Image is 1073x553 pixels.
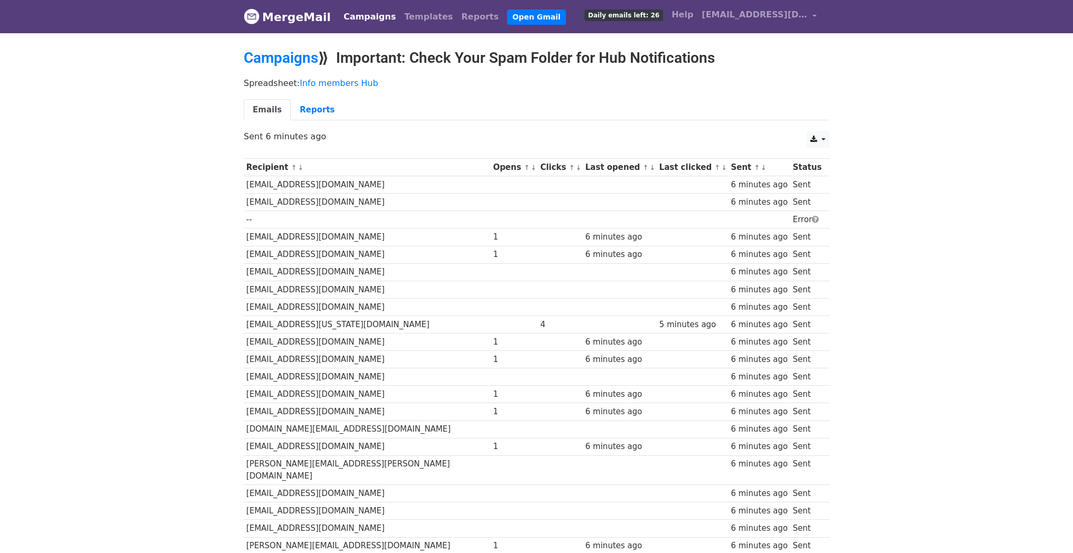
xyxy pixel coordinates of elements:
td: [PERSON_NAME][EMAIL_ADDRESS][PERSON_NAME][DOMAIN_NAME] [244,455,491,485]
a: Daily emails left: 26 [580,4,667,25]
div: 6 minutes ago [586,231,654,243]
td: Sent [790,386,824,403]
div: 6 minutes ago [731,441,788,453]
td: Sent [790,228,824,246]
td: Sent [790,421,824,438]
td: -- [244,211,491,228]
span: Daily emails left: 26 [585,9,663,21]
div: 6 minutes ago [731,371,788,383]
a: Info members Hub [300,78,378,88]
div: 6 minutes ago [586,249,654,261]
td: [EMAIL_ADDRESS][DOMAIN_NAME] [244,228,491,246]
td: Sent [790,298,824,316]
th: Last clicked [657,159,729,176]
div: 6 minutes ago [731,458,788,470]
div: 1 [493,336,535,348]
a: ↑ [643,164,649,171]
div: 6 minutes ago [731,488,788,500]
a: Templates [400,6,457,27]
th: Recipient [244,159,491,176]
th: Opens [491,159,538,176]
td: Sent [790,368,824,386]
div: 6 minutes ago [731,505,788,517]
a: ↑ [569,164,575,171]
iframe: Chat Widget [1020,502,1073,553]
div: 1 [493,231,535,243]
td: [EMAIL_ADDRESS][DOMAIN_NAME] [244,176,491,194]
a: Campaigns [244,49,318,66]
a: Campaigns [339,6,400,27]
td: [EMAIL_ADDRESS][DOMAIN_NAME] [244,281,491,298]
a: Help [667,4,697,25]
a: Open Gmail [507,9,566,25]
td: Sent [790,485,824,502]
td: [EMAIL_ADDRESS][DOMAIN_NAME] [244,194,491,211]
td: Sent [790,176,824,194]
div: 6 minutes ago [731,249,788,261]
div: 6 minutes ago [731,301,788,313]
a: Reports [457,6,503,27]
td: Sent [790,316,824,333]
a: ↑ [291,164,297,171]
div: 6 minutes ago [586,406,654,418]
div: 6 minutes ago [731,231,788,243]
div: 1 [493,354,535,366]
h2: ⟫ Important: Check Your Spam Folder for Hub Notifications [244,49,829,67]
div: 6 minutes ago [731,423,788,435]
div: 4 [540,319,580,331]
td: [EMAIL_ADDRESS][DOMAIN_NAME] [244,386,491,403]
td: [EMAIL_ADDRESS][DOMAIN_NAME] [244,368,491,386]
td: Sent [790,194,824,211]
td: Sent [790,403,824,421]
div: 6 minutes ago [586,336,654,348]
a: ↓ [531,164,536,171]
td: [EMAIL_ADDRESS][DOMAIN_NAME] [244,485,491,502]
div: 6 minutes ago [731,540,788,552]
div: 1 [493,406,535,418]
div: 5 minutes ago [659,319,726,331]
td: [EMAIL_ADDRESS][DOMAIN_NAME] [244,403,491,421]
span: [EMAIL_ADDRESS][DOMAIN_NAME] [702,8,807,21]
a: Reports [291,99,343,121]
td: [EMAIL_ADDRESS][DOMAIN_NAME] [244,520,491,537]
a: ↓ [721,164,727,171]
p: Spreadsheet: [244,78,829,89]
td: Sent [790,333,824,351]
th: Last opened [583,159,657,176]
td: [EMAIL_ADDRESS][DOMAIN_NAME] [244,298,491,316]
td: Sent [790,502,824,520]
td: [EMAIL_ADDRESS][DOMAIN_NAME] [244,333,491,351]
div: 6 minutes ago [731,284,788,296]
td: [EMAIL_ADDRESS][DOMAIN_NAME] [244,438,491,455]
td: [EMAIL_ADDRESS][US_STATE][DOMAIN_NAME] [244,316,491,333]
div: 6 minutes ago [731,406,788,418]
td: [EMAIL_ADDRESS][DOMAIN_NAME] [244,263,491,281]
div: 6 minutes ago [586,540,654,552]
a: ↓ [649,164,655,171]
a: Emails [244,99,291,121]
div: 1 [493,540,535,552]
a: ↑ [524,164,530,171]
a: ↓ [576,164,581,171]
a: ↑ [754,164,760,171]
th: Sent [729,159,790,176]
p: Sent 6 minutes ago [244,131,829,142]
div: 6 minutes ago [731,388,788,401]
a: [EMAIL_ADDRESS][DOMAIN_NAME] [697,4,821,29]
td: Sent [790,520,824,537]
div: 6 minutes ago [731,336,788,348]
div: 6 minutes ago [586,354,654,366]
td: Sent [790,246,824,263]
div: 6 minutes ago [731,522,788,535]
td: Error [790,211,824,228]
th: Clicks [538,159,582,176]
td: Sent [790,351,824,368]
div: 1 [493,388,535,401]
div: 6 minutes ago [586,388,654,401]
div: 6 minutes ago [731,266,788,278]
div: 1 [493,441,535,453]
div: 6 minutes ago [586,441,654,453]
td: Sent [790,438,824,455]
td: Sent [790,281,824,298]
